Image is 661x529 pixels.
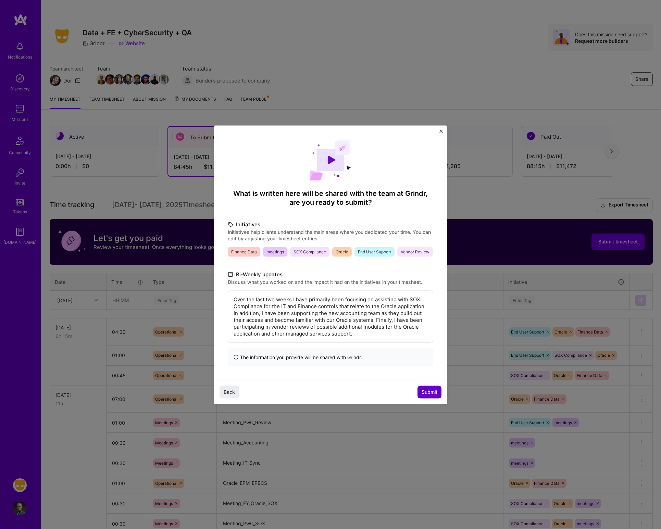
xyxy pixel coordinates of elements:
button: Close [439,129,443,137]
i: icon InfoBlack [233,353,239,361]
label: Initiatives [228,220,433,228]
span: SOX Compliance [290,247,329,256]
span: End User Support [354,247,395,256]
span: Oracle [332,247,352,256]
button: Back [220,386,239,398]
span: meetings [263,247,287,256]
span: Finance Data [228,247,260,256]
i: icon TagBlack [228,221,233,228]
i: icon DocumentBlack [228,270,233,278]
button: Submit [417,386,441,398]
label: Initiatives help clients understand the main areas where you dedicated your time. You can edit by... [228,228,433,241]
p: Over the last two weeks I have primarily been focusing on assisting with SOX Compliance for the I... [234,296,427,337]
img: Demo day [310,139,351,180]
span: Vendor Review [397,247,433,256]
label: Discuss what you worked on and the impact it had on the initiatives in your timesheet. [228,278,433,285]
h4: What is written here will be shared with the team at Grindr , are you ready to submit? [228,189,433,206]
label: Bi-Weekly updates [228,270,433,278]
span: Submit [422,389,437,395]
div: The information you provide will be shared with Grindr . [228,348,433,366]
span: Back [224,389,235,395]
